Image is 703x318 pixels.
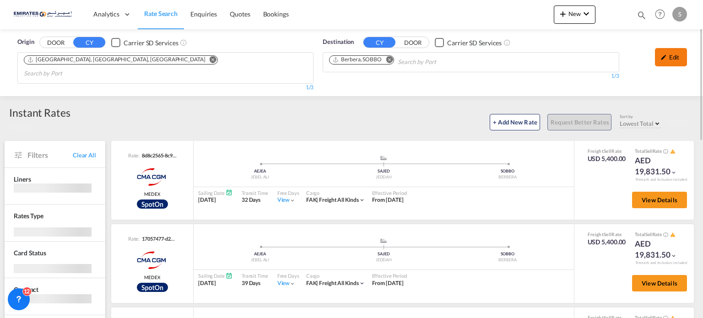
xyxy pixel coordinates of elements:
[322,168,445,174] div: SAJED
[323,72,619,80] div: 1/3
[629,177,694,182] div: Remark and Inclusion included
[230,10,250,18] span: Quotes
[662,232,668,238] button: Spot Rates are dynamic & can fluctuate with time
[359,280,365,286] md-icon: icon-chevron-down
[144,191,160,197] span: MEDEX
[557,8,568,19] md-icon: icon-plus 400-fg
[655,48,687,66] div: icon-pencilEdit
[9,105,70,120] div: Instant Rates
[111,38,178,47] md-checkbox: Checkbox No Ink
[363,37,395,48] button: CY
[380,56,394,65] button: Remove
[242,189,268,196] div: Transit Time
[588,231,626,237] div: Freight Rate
[378,238,389,243] md-icon: assets/icons/custom/ship-fill.svg
[490,114,540,130] button: + Add New Rate
[632,192,687,208] button: View Details
[604,148,611,154] span: Sell
[140,152,176,159] div: 8d8c2565-8c9b-491b-8e3b-f7882a2fcfbb.c8e79fe6-9dc7-376e-ad0e-a8b9d802568e
[198,168,322,174] div: AEJEA
[446,168,569,174] div: SOBBO
[204,56,217,65] button: Remove
[14,248,46,258] div: Card Status
[652,6,672,23] div: Help
[17,84,314,92] div: 1/3
[645,148,653,154] span: Sell
[328,53,488,70] md-chips-wrap: Chips container. Use arrow keys to select chips.
[671,169,677,176] md-icon: icon-chevron-down
[128,235,140,242] span: Rate:
[198,196,233,204] div: [DATE]
[277,196,296,204] div: Viewicon-chevron-down
[671,253,677,259] md-icon: icon-chevron-down
[554,5,595,24] button: icon-plus 400-fgNewicon-chevron-down
[226,189,233,196] md-icon: Schedules Available
[662,148,668,155] button: Spot Rates are dynamic & can fluctuate with time
[306,189,365,196] div: Cargo
[180,39,187,46] md-icon: Unchecked: Search for CY (Container Yard) services for all selected carriers.Checked : Search for...
[359,197,365,203] md-icon: icon-chevron-down
[372,272,407,279] div: Effective Period
[198,280,233,287] div: [DATE]
[635,238,681,260] div: AED 19,831.50
[93,10,119,19] span: Analytics
[306,196,319,203] span: FAK
[637,10,647,20] md-icon: icon-magnify
[137,199,168,209] div: Rollable available
[372,280,404,287] div: From 29 Sep 2025
[581,8,592,19] md-icon: icon-chevron-down
[637,10,647,24] div: icon-magnify
[642,196,677,204] span: View Details
[17,38,34,47] span: Origin
[198,251,322,257] div: AEJEA
[198,272,233,279] div: Sailing Date
[372,280,404,286] span: From [DATE]
[129,249,175,272] img: CMACGM Spot
[629,260,694,265] div: Remark and Inclusion included
[672,7,687,22] div: S
[435,38,502,47] md-checkbox: Checkbox No Ink
[557,10,592,17] span: New
[73,151,96,159] span: Clear All
[503,39,511,46] md-icon: Unchecked: Search for CY (Container Yard) services for all selected carriers.Checked : Search for...
[306,280,359,287] div: freight all kinds
[190,10,217,18] span: Enquiries
[14,175,31,183] span: Liners
[397,38,429,48] button: DOOR
[669,148,676,155] button: icon-alert
[547,114,611,130] button: Request Better Rates
[635,148,681,155] div: Total Rate
[635,155,681,177] div: AED 19,831.50
[670,232,676,237] md-icon: icon-alert
[332,56,384,64] div: Press delete to remove this chip.
[137,199,168,209] img: CMA_CGM_Spot.png
[144,274,160,280] span: MEDEX
[306,280,319,286] span: FAK
[277,280,296,287] div: Viewicon-chevron-down
[604,232,611,237] span: Sell
[316,196,318,203] span: |
[289,280,296,287] md-icon: icon-chevron-down
[332,56,382,64] div: Berbera, SOBBO
[73,37,105,48] button: CY
[446,257,569,263] div: BERBERA
[620,120,654,127] span: Lowest Total
[27,56,207,64] div: Press delete to remove this chip.
[323,38,354,47] span: Destination
[660,54,667,60] md-icon: icon-pencil
[446,174,569,180] div: BERBERA
[14,286,38,293] span: Contract
[198,174,322,180] div: JEBEL ALI
[242,280,268,287] div: 39 Days
[140,235,176,242] div: 17057477-d21e-4ccd-b134-94cd62c53e26.2249aaa5-0472-3e62-bc4b-dde3084ae7eb
[316,280,318,286] span: |
[137,283,168,292] img: CMA_CGM_Spot.png
[645,232,653,237] span: Sell
[446,251,569,257] div: SOBBO
[14,4,76,25] img: c67187802a5a11ec94275b5db69a26e6.png
[635,231,681,238] div: Total Rate
[40,38,72,48] button: DOOR
[306,272,365,279] div: Cargo
[263,10,289,18] span: Bookings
